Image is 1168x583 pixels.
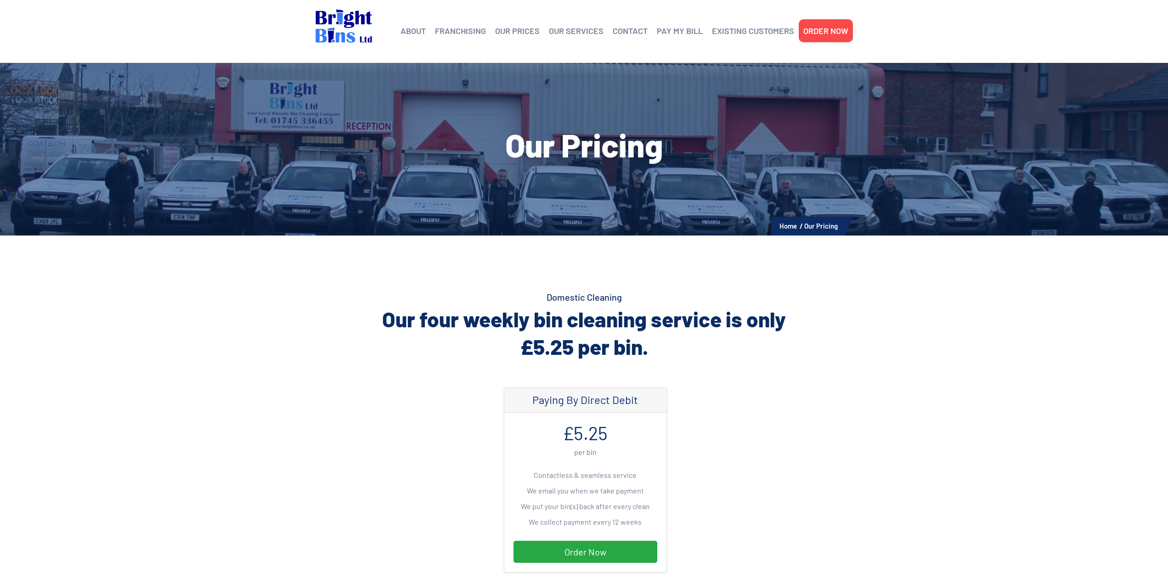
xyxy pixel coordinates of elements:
a: Home [779,222,797,230]
li: Contactless & seamless service [513,467,657,483]
a: Order Now [513,541,657,563]
h1: £5.25 [513,422,657,444]
a: ABOUT [401,24,426,38]
a: FRANCHISING [435,24,486,38]
li: We put your bin(s) back after every clean [513,499,657,514]
h2: Our four weekly bin cleaning service is only £5.25 per bin. [316,305,853,360]
li: Our Pricing [804,220,838,232]
h4: Paying By Direct Debit [513,393,657,407]
h1: Our Pricing [316,129,853,161]
small: per bin [574,448,597,456]
li: We email you when we take payment [513,483,657,499]
a: OUR PRICES [495,24,540,38]
a: PAY MY BILL [657,24,703,38]
h4: Domestic Cleaning [316,291,853,303]
a: ORDER NOW [803,24,848,38]
li: We collect payment every 12 weeks [513,514,657,530]
a: EXISTING CUSTOMERS [712,24,794,38]
a: CONTACT [613,24,648,38]
a: OUR SERVICES [549,24,604,38]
